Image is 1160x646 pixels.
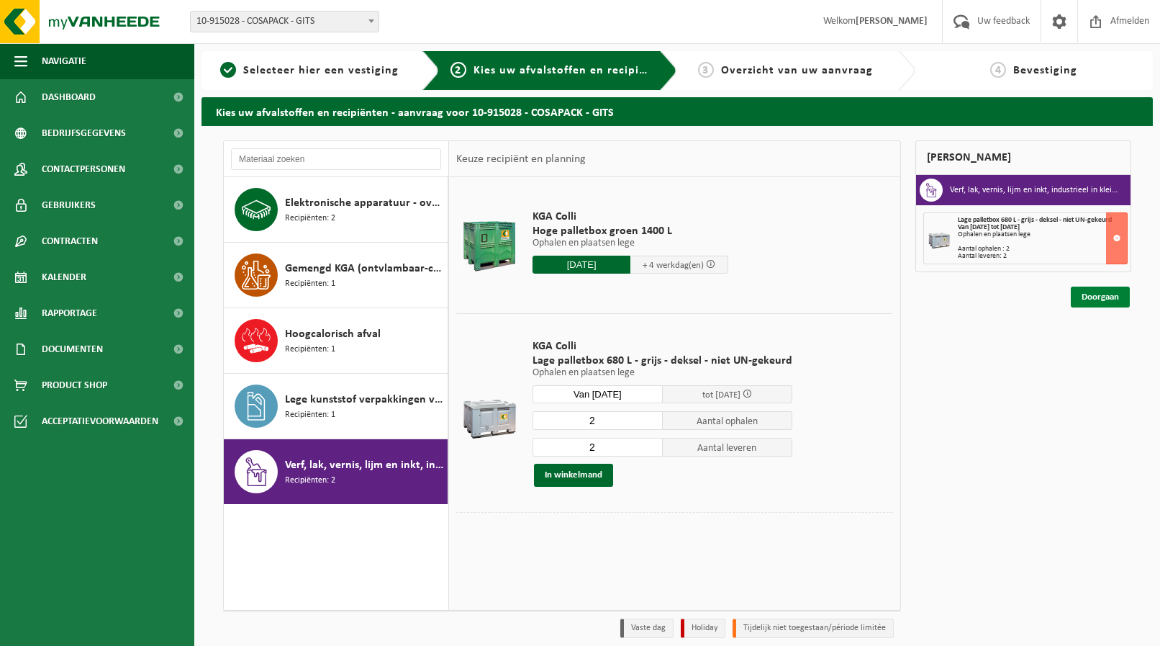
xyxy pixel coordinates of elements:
span: Lage palletbox 680 L - grijs - deksel - niet UN-gekeurd [533,354,792,368]
span: Contactpersonen [42,151,125,187]
div: Aantal ophalen : 2 [958,246,1128,253]
span: Hoge palletbox groen 1400 L [533,224,728,238]
span: KGA Colli [533,210,728,224]
li: Tijdelijk niet toegestaan/période limitée [733,619,894,638]
span: KGA Colli [533,339,792,354]
span: Elektronische apparatuur - overige (OVE) [285,194,444,212]
a: Doorgaan [1071,287,1130,308]
li: Vaste dag [620,619,674,638]
a: 1Selecteer hier een vestiging [209,62,411,79]
span: Aantal ophalen [663,411,793,430]
span: Acceptatievoorwaarden [42,403,158,439]
span: Recipiënten: 2 [285,212,335,225]
button: Hoogcalorisch afval Recipiënten: 1 [224,308,448,374]
span: Gebruikers [42,187,96,223]
strong: Van [DATE] tot [DATE] [958,223,1020,231]
div: Ophalen en plaatsen lege [958,231,1128,238]
span: Overzicht van uw aanvraag [721,65,873,76]
span: Kalender [42,259,86,295]
div: Aantal leveren: 2 [958,253,1128,260]
h2: Kies uw afvalstoffen en recipiënten - aanvraag voor 10-915028 - COSAPACK - GITS [201,97,1153,125]
input: Materiaal zoeken [231,148,441,170]
h3: Verf, lak, vernis, lijm en inkt, industrieel in kleinverpakking [950,179,1120,202]
li: Holiday [681,619,725,638]
span: Selecteer hier een vestiging [243,65,399,76]
span: Lage palletbox 680 L - grijs - deksel - niet UN-gekeurd [958,216,1112,224]
span: Documenten [42,331,103,367]
strong: [PERSON_NAME] [856,16,928,27]
button: Elektronische apparatuur - overige (OVE) Recipiënten: 2 [224,177,448,243]
span: Product Shop [42,367,107,403]
span: Contracten [42,223,98,259]
p: Ophalen en plaatsen lege [533,368,792,378]
span: Dashboard [42,79,96,115]
span: 3 [698,62,714,78]
span: + 4 werkdag(en) [643,261,704,270]
span: 10-915028 - COSAPACK - GITS [190,11,379,32]
span: 1 [220,62,236,78]
span: Rapportage [42,295,97,331]
span: Aantal leveren [663,438,793,457]
p: Ophalen en plaatsen lege [533,238,728,248]
div: [PERSON_NAME] [915,140,1132,175]
span: 4 [990,62,1006,78]
span: Hoogcalorisch afval [285,326,381,343]
button: In winkelmand [534,464,613,487]
span: Gemengd KGA (ontvlambaar-corrosief) [285,260,444,277]
button: Gemengd KGA (ontvlambaar-corrosief) Recipiënten: 1 [224,243,448,308]
span: Verf, lak, vernis, lijm en inkt, industrieel in kleinverpakking [285,457,444,474]
span: Navigatie [42,43,86,79]
span: Recipiënten: 1 [285,343,335,356]
div: Keuze recipiënt en planning [449,141,593,177]
input: Selecteer datum [533,385,663,403]
input: Selecteer datum [533,256,630,274]
span: tot [DATE] [702,390,740,400]
span: Recipiënten: 1 [285,408,335,422]
span: Recipiënten: 2 [285,474,335,488]
span: Bevestiging [1013,65,1077,76]
span: Recipiënten: 1 [285,277,335,291]
span: Bedrijfsgegevens [42,115,126,151]
span: 10-915028 - COSAPACK - GITS [191,12,379,32]
button: Verf, lak, vernis, lijm en inkt, industrieel in kleinverpakking Recipiënten: 2 [224,439,448,504]
button: Lege kunststof verpakkingen van gevaarlijke stoffen Recipiënten: 1 [224,374,448,439]
span: Kies uw afvalstoffen en recipiënten [473,65,671,76]
span: 2 [450,62,466,78]
span: Lege kunststof verpakkingen van gevaarlijke stoffen [285,391,444,408]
